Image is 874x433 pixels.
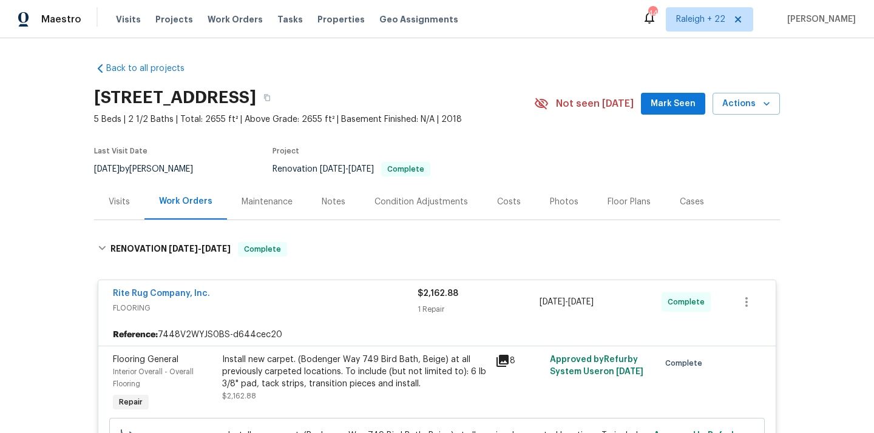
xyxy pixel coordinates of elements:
div: 446 [648,7,657,19]
span: Properties [317,13,365,25]
span: - [540,296,594,308]
span: Repair [114,396,147,408]
span: [DATE] [169,244,198,253]
span: Maestro [41,13,81,25]
div: RENOVATION [DATE]-[DATE]Complete [94,230,780,269]
span: Work Orders [208,13,263,25]
span: Flooring General [113,355,178,364]
span: [PERSON_NAME] [782,13,856,25]
span: Renovation [273,165,430,173]
span: Complete [239,243,286,255]
div: 8 [495,354,543,368]
h2: [STREET_ADDRESS] [94,92,256,104]
div: Cases [680,196,704,208]
span: Interior Overall - Overall Flooring [113,368,194,388]
h6: RENOVATION [110,242,231,257]
span: $2,162.88 [222,392,256,400]
span: [DATE] [202,244,231,253]
span: Geo Assignments [379,13,458,25]
span: Complete [668,296,710,308]
span: Complete [382,166,429,173]
button: Actions [713,93,780,115]
div: Install new carpet. (Bodenger Way 749 Bird Bath, Beige) at all previously carpeted locations. To ... [222,354,488,390]
span: FLOORING [113,302,418,314]
div: Notes [322,196,345,208]
span: Raleigh + 22 [676,13,725,25]
span: [DATE] [616,368,643,376]
b: Reference: [113,329,158,341]
span: [DATE] [94,165,120,173]
span: [DATE] [348,165,374,173]
div: Maintenance [242,196,293,208]
span: [DATE] [568,298,594,306]
span: Complete [665,357,707,369]
div: Work Orders [159,195,212,207]
span: Project [273,147,299,155]
div: Floor Plans [608,196,651,208]
span: [DATE] [320,165,345,173]
span: Actions [722,96,770,112]
div: Visits [109,196,130,208]
a: Back to all projects [94,62,211,75]
button: Mark Seen [641,93,705,115]
span: Approved by Refurby System User on [550,355,643,376]
span: - [169,244,231,253]
span: 5 Beds | 2 1/2 Baths | Total: 2655 ft² | Above Grade: 2655 ft² | Basement Finished: N/A | 2018 [94,113,534,126]
span: Last Visit Date [94,147,147,155]
div: Condition Adjustments [374,196,468,208]
div: Costs [497,196,521,208]
button: Copy Address [256,87,278,109]
span: - [320,165,374,173]
div: 1 Repair [418,303,540,315]
span: Not seen [DATE] [556,98,634,110]
a: Rite Rug Company, Inc. [113,289,210,298]
span: [DATE] [540,298,565,306]
span: $2,162.88 [418,289,458,298]
span: Visits [116,13,141,25]
span: Projects [155,13,193,25]
span: Tasks [277,15,303,24]
span: Mark Seen [651,96,696,112]
div: by [PERSON_NAME] [94,162,208,176]
div: 7448V2WYJS0BS-d644cec20 [98,324,776,346]
div: Photos [550,196,578,208]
